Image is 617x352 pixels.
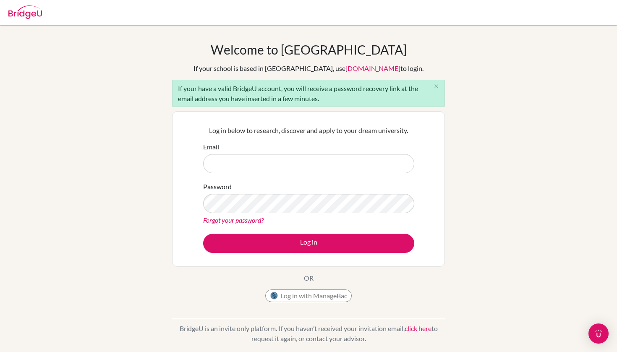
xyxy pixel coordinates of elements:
button: Log in [203,234,414,253]
div: If your have a valid BridgeU account, you will receive a password recovery link at the email addr... [172,80,445,107]
a: [DOMAIN_NAME] [345,64,400,72]
img: Bridge-U [8,5,42,19]
i: close [433,83,439,89]
p: Log in below to research, discover and apply to your dream university. [203,125,414,136]
div: If your school is based in [GEOGRAPHIC_DATA], use to login. [193,63,424,73]
div: Open Intercom Messenger [588,323,609,344]
button: Log in with ManageBac [265,289,352,302]
a: Forgot your password? [203,216,264,224]
label: Password [203,182,232,192]
button: Close [428,80,444,93]
h1: Welcome to [GEOGRAPHIC_DATA] [211,42,407,57]
p: BridgeU is an invite only platform. If you haven’t received your invitation email, to request it ... [172,323,445,344]
a: click here [405,324,431,332]
label: Email [203,142,219,152]
p: OR [304,273,314,283]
